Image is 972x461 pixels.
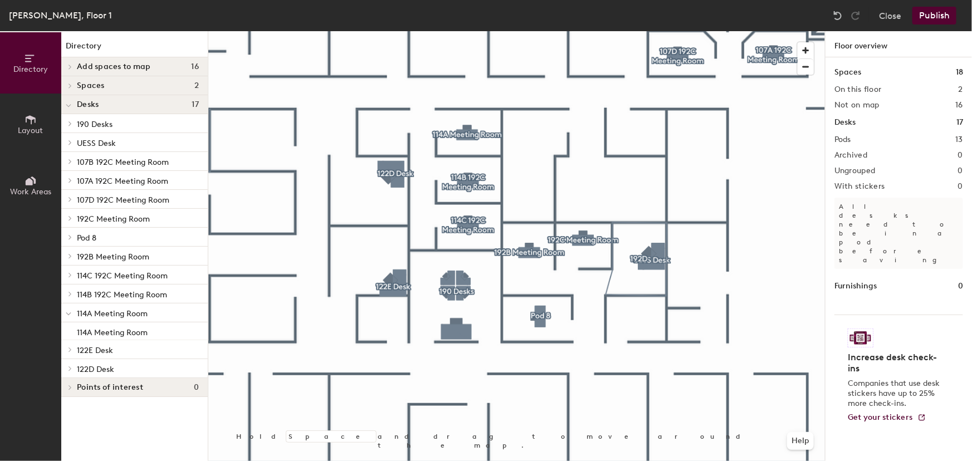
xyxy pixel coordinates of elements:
span: 107D 192C Meeting Room [77,195,169,205]
span: Directory [13,65,48,74]
span: Get your stickers [848,413,913,422]
img: Undo [832,10,843,21]
span: 107A 192C Meeting Room [77,176,168,186]
span: 107B 192C Meeting Room [77,158,169,167]
span: 190 Desks [77,120,113,129]
h2: 16 [955,101,963,110]
h1: Desks [834,116,856,129]
span: Points of interest [77,383,143,392]
h1: 17 [956,116,963,129]
h1: Furnishings [834,280,877,292]
button: Close [879,7,901,24]
span: 114A Meeting Room [77,309,148,318]
button: Help [787,432,814,450]
span: Spaces [77,81,105,90]
span: 114B 192C Meeting Room [77,290,167,300]
span: 192C Meeting Room [77,214,150,224]
span: 0 [194,383,199,392]
span: Layout [18,126,43,135]
h2: Ungrouped [834,166,876,175]
span: Add spaces to map [77,62,151,71]
p: Companies that use desk stickers have up to 25% more check-ins. [848,379,943,409]
button: Publish [912,7,956,24]
h2: 0 [958,182,963,191]
h2: 0 [958,151,963,160]
h2: 13 [955,135,963,144]
h2: Not on map [834,101,880,110]
h2: 0 [958,166,963,175]
span: 17 [192,100,199,109]
h2: Archived [834,151,867,160]
span: 122D Desk [77,365,114,374]
h2: Pods [834,135,851,144]
span: 16 [191,62,199,71]
img: Redo [850,10,861,21]
h1: 0 [958,280,963,292]
p: 114A Meeting Room [77,325,148,337]
h2: On this floor [834,85,882,94]
div: [PERSON_NAME], Floor 1 [9,8,112,22]
h2: 2 [959,85,963,94]
a: Get your stickers [848,413,926,423]
h1: Spaces [834,66,861,79]
span: Pod 8 [77,233,96,243]
span: UESS Desk [77,139,116,148]
span: 192B Meeting Room [77,252,149,262]
img: Sticker logo [848,328,873,347]
span: 2 [194,81,199,90]
span: 122E Desk [77,346,113,355]
h1: Floor overview [826,31,972,57]
p: All desks need to be in a pod before saving [834,198,963,269]
h1: Directory [61,40,208,57]
span: Work Areas [10,187,51,197]
span: Desks [77,100,99,109]
h4: Increase desk check-ins [848,352,943,374]
span: 114C 192C Meeting Room [77,271,168,281]
h2: With stickers [834,182,885,191]
h1: 18 [956,66,963,79]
